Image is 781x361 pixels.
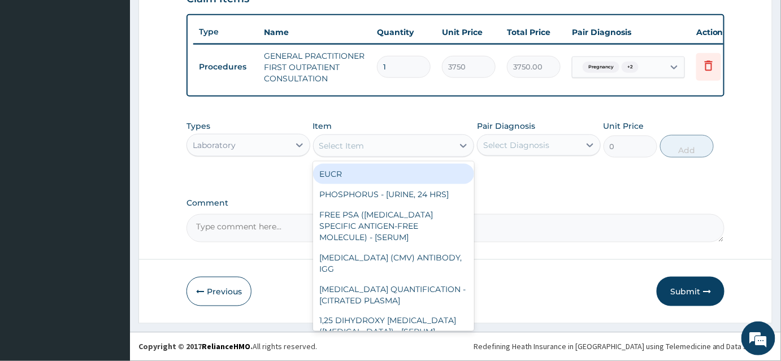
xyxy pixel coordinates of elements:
[186,198,724,208] label: Comment
[313,184,475,205] div: PHOSPHORUS - [URINE, 24 HRS]
[436,21,501,44] th: Unit Price
[193,140,236,151] div: Laboratory
[313,279,475,311] div: [MEDICAL_DATA] QUANTIFICATION - [CITRATED PLASMA]
[483,140,549,151] div: Select Diagnosis
[21,56,46,85] img: d_794563401_company_1708531726252_794563401
[657,277,724,306] button: Submit
[130,332,781,361] footer: All rights reserved.
[193,21,258,42] th: Type
[604,120,644,132] label: Unit Price
[371,21,436,44] th: Quantity
[313,205,475,247] div: FREE PSA ([MEDICAL_DATA] SPECIFIC ANTIGEN-FREE MOLECULE) - [SERUM]
[59,63,190,78] div: Chat with us now
[66,108,156,223] span: We're online!
[258,21,371,44] th: Name
[313,120,332,132] label: Item
[583,62,619,73] span: Pregnancy
[193,56,258,77] td: Procedures
[138,342,253,352] strong: Copyright © 2017 .
[566,21,691,44] th: Pair Diagnosis
[691,21,747,44] th: Actions
[186,121,210,131] label: Types
[660,135,714,158] button: Add
[6,241,215,280] textarea: Type your message and hit 'Enter'
[622,62,639,73] span: + 2
[313,164,475,184] div: EUCR
[313,247,475,279] div: [MEDICAL_DATA] (CMV) ANTIBODY, IGG
[313,311,475,342] div: 1,25 DIHYDROXY [MEDICAL_DATA] ([MEDICAL_DATA]) - [SERUM]
[186,277,251,306] button: Previous
[319,140,365,151] div: Select Item
[474,341,773,353] div: Redefining Heath Insurance in [GEOGRAPHIC_DATA] using Telemedicine and Data Science!
[258,45,371,90] td: GENERAL PRACTITIONER FIRST OUTPATIENT CONSULTATION
[477,120,535,132] label: Pair Diagnosis
[185,6,212,33] div: Minimize live chat window
[202,342,250,352] a: RelianceHMO
[501,21,566,44] th: Total Price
